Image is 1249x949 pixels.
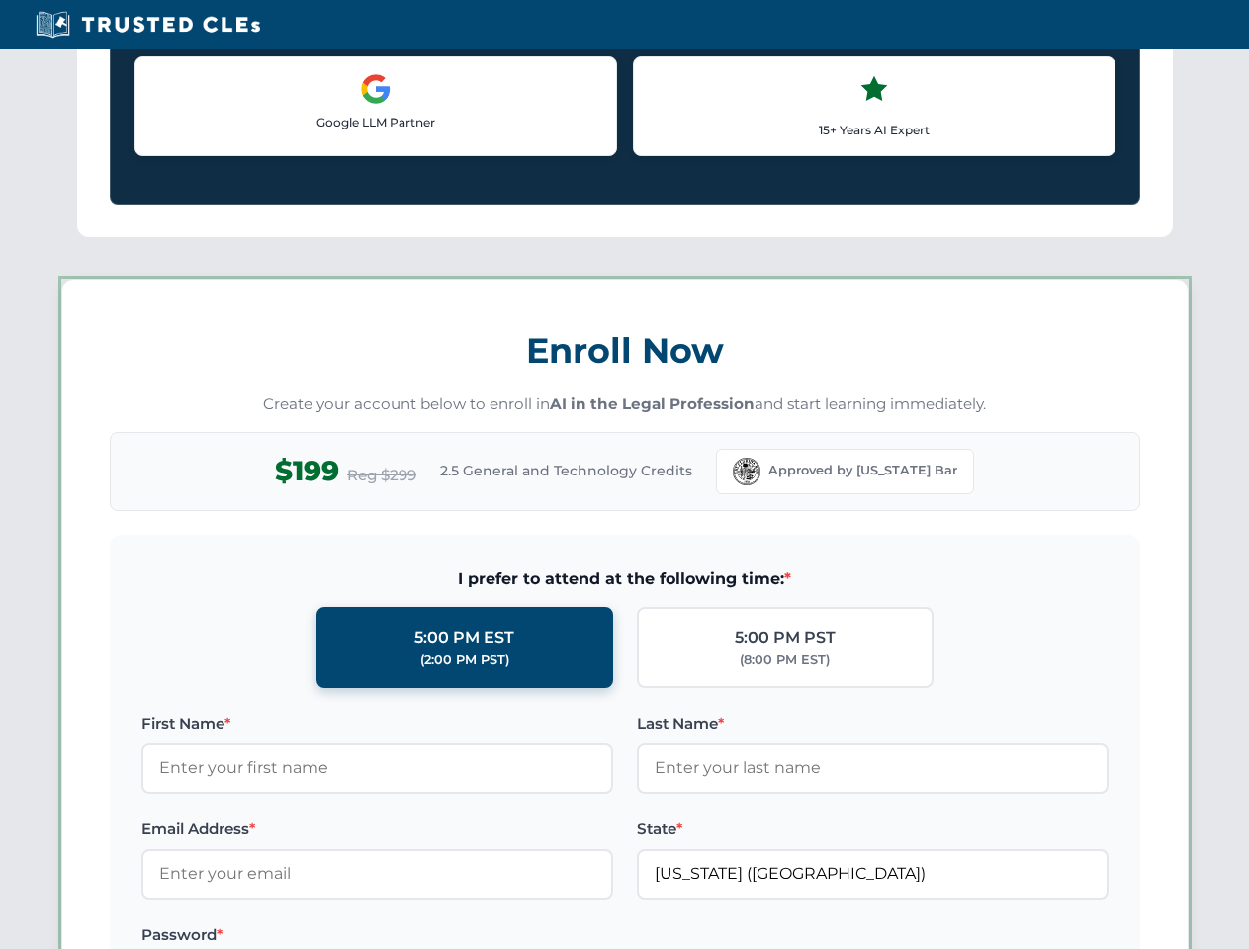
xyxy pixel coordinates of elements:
label: Email Address [141,818,613,841]
strong: AI in the Legal Profession [550,394,755,413]
img: Florida Bar [733,458,760,485]
p: Create your account below to enroll in and start learning immediately. [110,393,1140,416]
label: Last Name [637,712,1109,735]
div: 5:00 PM EST [414,625,514,650]
img: Trusted CLEs [30,10,266,40]
span: I prefer to attend at the following time: [141,566,1109,592]
span: Approved by [US_STATE] Bar [768,461,957,480]
label: Password [141,923,613,947]
input: Enter your first name [141,743,613,793]
span: $199 [275,449,339,493]
span: Reg $299 [347,464,416,487]
input: Enter your email [141,849,613,899]
p: 15+ Years AI Expert [650,121,1099,139]
img: Google [360,73,392,105]
input: Enter your last name [637,743,1109,793]
h3: Enroll Now [110,319,1140,382]
div: 5:00 PM PST [735,625,836,650]
div: (8:00 PM EST) [740,650,830,670]
p: Google LLM Partner [151,113,600,131]
label: State [637,818,1109,841]
label: First Name [141,712,613,735]
input: Florida (FL) [637,849,1109,899]
div: (2:00 PM PST) [420,650,509,670]
span: 2.5 General and Technology Credits [440,460,692,481]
